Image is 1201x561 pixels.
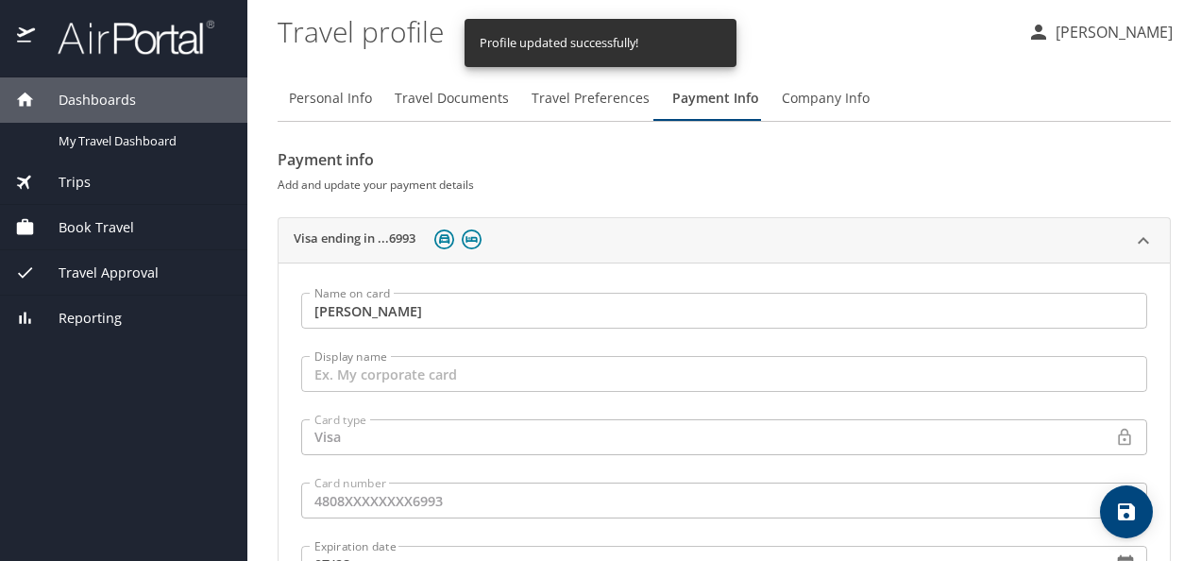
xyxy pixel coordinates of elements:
span: Trips [35,172,91,193]
span: Payment Info [672,87,759,110]
div: Profile [278,76,1171,121]
div: Visa [301,419,1115,455]
p: [PERSON_NAME] [1050,21,1173,43]
span: Company Info [782,87,870,110]
span: Travel Approval [35,263,159,283]
span: Personal Info [289,87,372,110]
img: icon-airportal.png [17,19,37,56]
img: car [434,229,454,249]
h1: Travel profile [278,2,1012,60]
input: Ex. My corporate card [301,356,1147,392]
div: Visa ending in ...6993 [279,218,1170,263]
span: Book Travel [35,217,134,238]
span: My Travel Dashboard [59,132,225,150]
span: Dashboards [35,90,136,110]
div: Profile updated successfully! [480,25,638,61]
h6: Add and update your payment details [278,175,1171,195]
span: Travel Preferences [532,87,650,110]
button: [PERSON_NAME] [1020,15,1180,49]
span: Reporting [35,308,122,329]
button: save [1100,485,1153,538]
h2: Visa ending in ...6993 [294,229,415,252]
h2: Payment info [278,144,1171,175]
img: hotel [462,229,482,249]
span: Travel Documents [395,87,509,110]
img: airportal-logo.png [37,19,214,56]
